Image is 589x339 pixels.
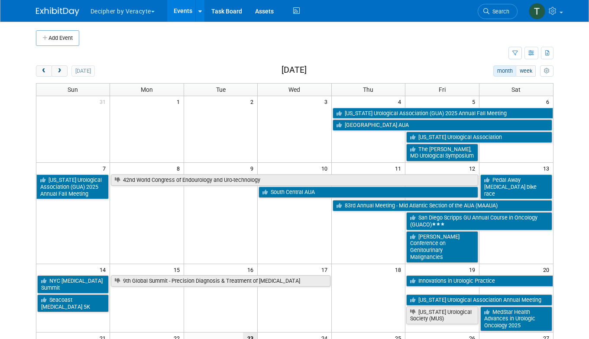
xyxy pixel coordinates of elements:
[68,86,78,93] span: Sun
[249,163,257,174] span: 9
[320,264,331,275] span: 17
[288,86,300,93] span: Wed
[406,294,552,306] a: [US_STATE] Urological Association Annual Meeting
[542,163,553,174] span: 13
[468,264,479,275] span: 19
[36,30,79,46] button: Add Event
[529,3,545,19] img: Tony Alvarado
[397,96,405,107] span: 4
[511,86,521,93] span: Sat
[333,108,553,119] a: [US_STATE] Urological Association (GUA) 2025 Annual Fall Meeting
[493,65,516,77] button: month
[71,65,94,77] button: [DATE]
[216,86,226,93] span: Tue
[406,144,478,161] a: The [PERSON_NAME], MD Urological Symposium
[176,96,184,107] span: 1
[406,231,478,263] a: [PERSON_NAME] Conference on Genitourinary Malignancies
[320,163,331,174] span: 10
[480,307,552,331] a: MedStar Health Advances in Urologic Oncology 2025
[439,86,446,93] span: Fri
[36,65,52,77] button: prev
[406,307,478,324] a: [US_STATE] Urological Society (MUS)
[37,275,109,293] a: NYC [MEDICAL_DATA] Summit
[480,174,552,199] a: Pedal Away [MEDICAL_DATA] bike race
[176,163,184,174] span: 8
[516,65,536,77] button: week
[406,212,552,230] a: San Diego Scripps GU Annual Course in Oncology (GUACO)
[246,264,257,275] span: 16
[52,65,68,77] button: next
[478,4,518,19] a: Search
[394,163,405,174] span: 11
[99,96,110,107] span: 31
[468,163,479,174] span: 12
[36,7,79,16] img: ExhibitDay
[333,119,552,131] a: [GEOGRAPHIC_DATA] AUA
[282,65,307,75] h2: [DATE]
[102,163,110,174] span: 7
[540,65,553,77] button: myCustomButton
[545,96,553,107] span: 6
[471,96,479,107] span: 5
[394,264,405,275] span: 18
[111,275,330,287] a: 9th Global Summit - Precision Diagnosis & Treatment of [MEDICAL_DATA]
[406,275,553,287] a: Innovations in Urologic Practice
[173,264,184,275] span: 15
[489,8,509,15] span: Search
[544,68,550,74] i: Personalize Calendar
[37,294,109,312] a: Seacoast [MEDICAL_DATA] 5K
[259,187,478,198] a: South Central AUA
[141,86,153,93] span: Mon
[249,96,257,107] span: 2
[36,174,109,199] a: [US_STATE] Urological Association (GUA) 2025 Annual Fall Meeting
[542,264,553,275] span: 20
[324,96,331,107] span: 3
[111,174,478,186] a: 42nd World Congress of Endourology and Uro-technology
[363,86,373,93] span: Thu
[99,264,110,275] span: 14
[406,132,552,143] a: [US_STATE] Urological Association
[333,200,552,211] a: 83rd Annual Meeting - Mid Atlantic Section of the AUA (MAAUA)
